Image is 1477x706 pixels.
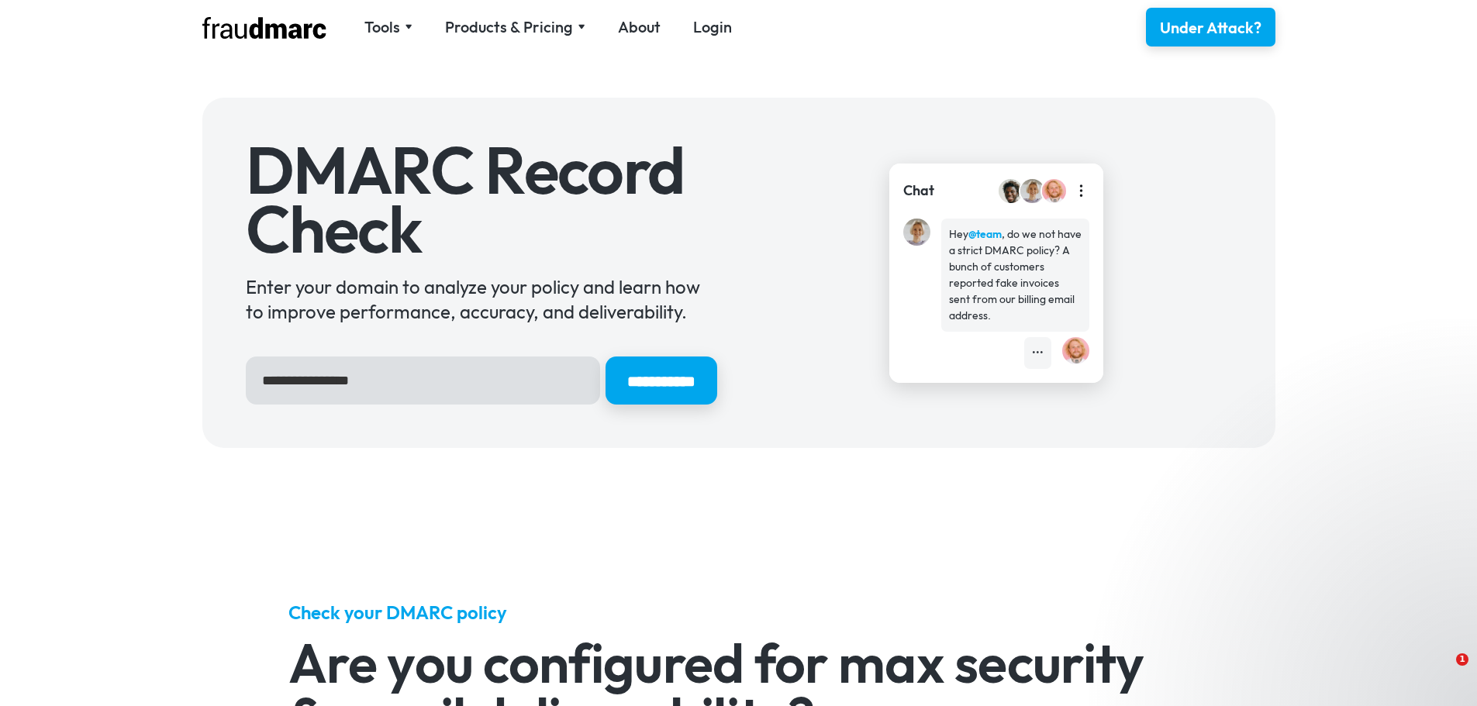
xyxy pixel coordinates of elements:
[364,16,400,38] div: Tools
[1032,345,1044,361] div: •••
[445,16,573,38] div: Products & Pricing
[618,16,661,38] a: About
[246,141,717,258] h1: DMARC Record Check
[903,181,934,201] div: Chat
[1456,653,1468,666] span: 1
[288,600,1189,625] h5: Check your DMARC policy
[1424,653,1461,691] iframe: Intercom live chat
[1146,8,1275,46] a: Under Attack?
[364,16,412,38] div: Tools
[246,356,717,405] form: Hero Sign Up Form
[968,227,1002,241] strong: @team
[1160,17,1261,39] div: Under Attack?
[693,16,732,38] a: Login
[445,16,585,38] div: Products & Pricing
[949,226,1082,324] div: Hey , do we not have a strict DMARC policy? A bunch of customers reported fake invoices sent from...
[246,274,717,324] div: Enter your domain to analyze your policy and learn how to improve performance, accuracy, and deli...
